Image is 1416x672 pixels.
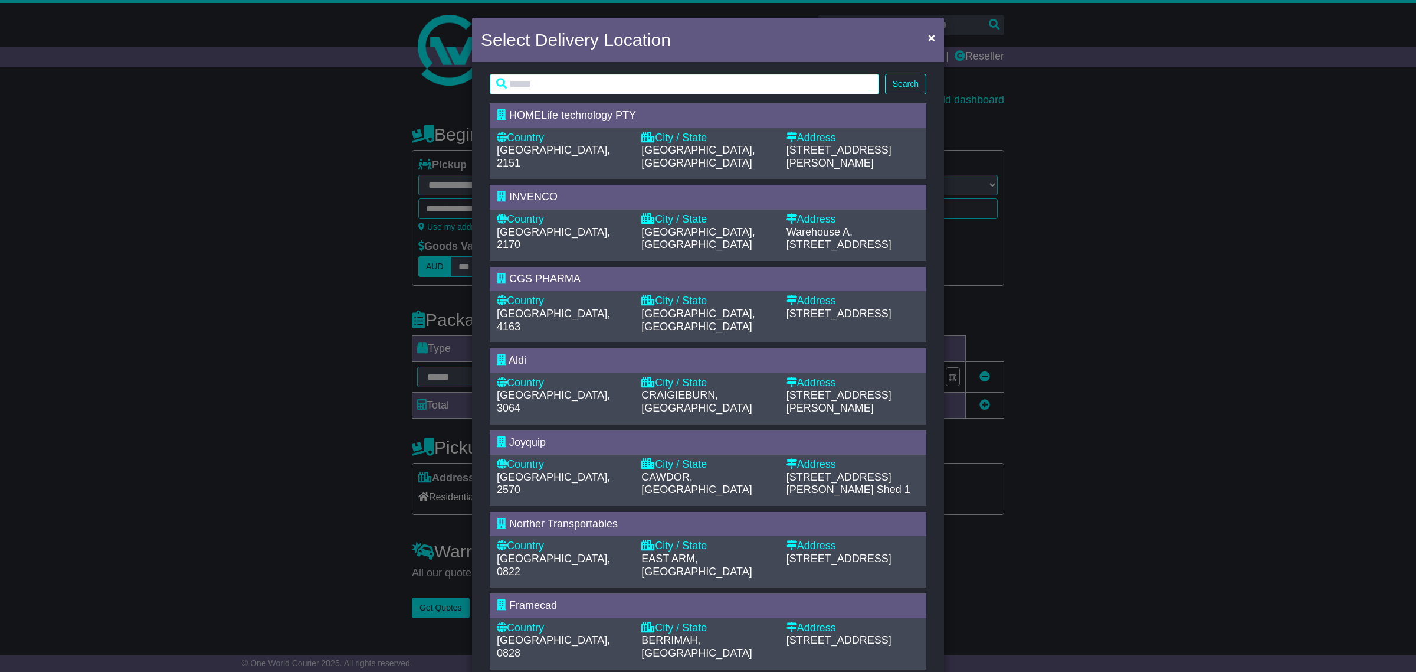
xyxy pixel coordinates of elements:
[509,109,636,121] span: HOMELife technology PTY
[641,295,774,308] div: City / State
[641,144,755,169] span: [GEOGRAPHIC_DATA], [GEOGRAPHIC_DATA]
[497,540,630,553] div: Country
[786,226,853,238] span: Warehouse A,
[786,553,891,565] span: [STREET_ADDRESS]
[786,622,919,635] div: Address
[509,599,557,611] span: Framecad
[497,622,630,635] div: Country
[641,308,755,332] span: [GEOGRAPHIC_DATA], [GEOGRAPHIC_DATA]
[786,458,919,471] div: Address
[786,471,891,496] span: [STREET_ADDRESS][PERSON_NAME]
[509,436,546,448] span: Joyquip
[885,74,926,94] button: Search
[481,27,671,53] h4: Select Delivery Location
[641,458,774,471] div: City / State
[786,540,919,553] div: Address
[786,377,919,390] div: Address
[786,144,891,169] span: [STREET_ADDRESS][PERSON_NAME]
[928,31,935,44] span: ×
[877,484,910,495] span: Shed 1
[641,213,774,226] div: City / State
[509,354,526,366] span: Aldi
[497,377,630,390] div: Country
[641,622,774,635] div: City / State
[497,226,610,251] span: [GEOGRAPHIC_DATA], 2170
[922,25,941,50] button: Close
[641,389,752,414] span: CRAIGIEBURN, [GEOGRAPHIC_DATA]
[786,239,891,250] span: [STREET_ADDRESS]
[509,518,618,530] span: Norther Transportables
[786,295,919,308] div: Address
[509,191,558,203] span: INVENCO
[641,540,774,553] div: City / State
[641,132,774,145] div: City / State
[509,273,581,285] span: CGS PHARMA
[641,634,752,659] span: BERRIMAH, [GEOGRAPHIC_DATA]
[497,389,610,414] span: [GEOGRAPHIC_DATA], 3064
[641,226,755,251] span: [GEOGRAPHIC_DATA], [GEOGRAPHIC_DATA]
[497,634,610,659] span: [GEOGRAPHIC_DATA], 0828
[497,295,630,308] div: Country
[786,634,891,646] span: [STREET_ADDRESS]
[497,471,610,496] span: [GEOGRAPHIC_DATA], 2570
[497,213,630,226] div: Country
[497,144,610,169] span: [GEOGRAPHIC_DATA], 2151
[786,132,919,145] div: Address
[786,213,919,226] div: Address
[497,132,630,145] div: Country
[786,308,891,319] span: [STREET_ADDRESS]
[497,458,630,471] div: Country
[497,308,610,332] span: [GEOGRAPHIC_DATA], 4163
[641,377,774,390] div: City / State
[497,553,610,578] span: [GEOGRAPHIC_DATA], 0822
[786,389,891,414] span: [STREET_ADDRESS][PERSON_NAME]
[641,471,752,496] span: CAWDOR, [GEOGRAPHIC_DATA]
[641,553,752,578] span: EAST ARM, [GEOGRAPHIC_DATA]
